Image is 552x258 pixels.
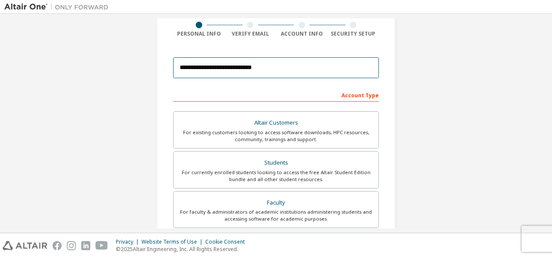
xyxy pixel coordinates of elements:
[3,241,47,250] img: altair_logo.svg
[173,30,225,37] div: Personal Info
[53,241,62,250] img: facebook.svg
[179,208,373,222] div: For faculty & administrators of academic institutions administering students and accessing softwa...
[328,30,379,37] div: Security Setup
[116,238,141,245] div: Privacy
[4,3,113,11] img: Altair One
[179,169,373,183] div: For currently enrolled students looking to access the free Altair Student Edition bundle and all ...
[179,157,373,169] div: Students
[179,129,373,143] div: For existing customers looking to access software downloads, HPC resources, community, trainings ...
[67,241,76,250] img: instagram.svg
[179,197,373,209] div: Faculty
[205,238,250,245] div: Cookie Consent
[276,30,328,37] div: Account Info
[95,241,108,250] img: youtube.svg
[179,117,373,129] div: Altair Customers
[173,88,379,102] div: Account Type
[116,245,250,253] p: © 2025 Altair Engineering, Inc. All Rights Reserved.
[141,238,205,245] div: Website Terms of Use
[81,241,90,250] img: linkedin.svg
[225,30,276,37] div: Verify Email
